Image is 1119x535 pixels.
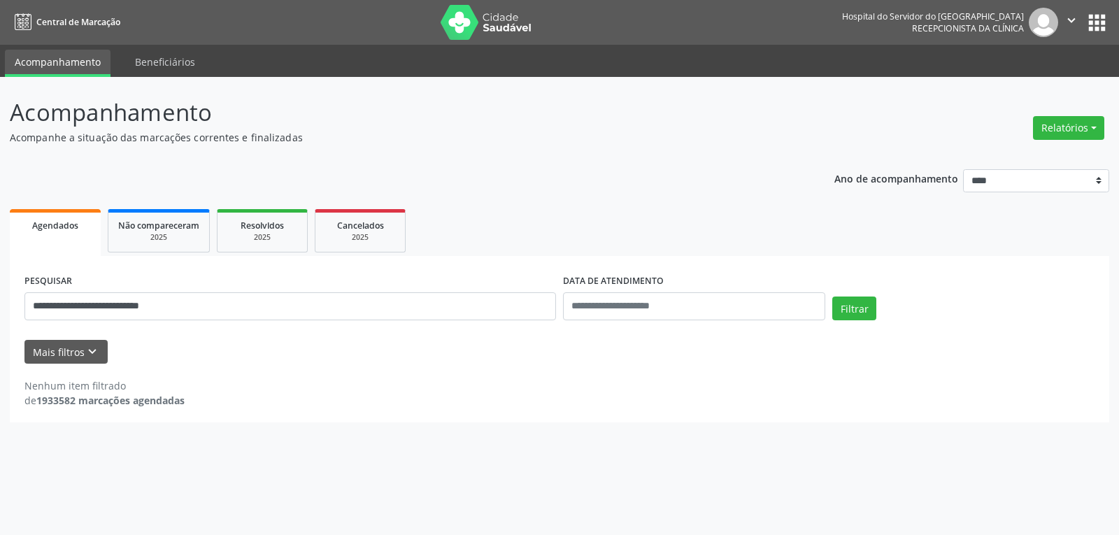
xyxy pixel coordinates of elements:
[24,271,72,292] label: PESQUISAR
[1085,10,1109,35] button: apps
[832,297,876,320] button: Filtrar
[125,50,205,74] a: Beneficiários
[118,220,199,231] span: Não compareceram
[118,232,199,243] div: 2025
[36,394,185,407] strong: 1933582 marcações agendadas
[24,393,185,408] div: de
[10,130,779,145] p: Acompanhe a situação das marcações correntes e finalizadas
[842,10,1024,22] div: Hospital do Servidor do [GEOGRAPHIC_DATA]
[32,220,78,231] span: Agendados
[241,220,284,231] span: Resolvidos
[563,271,664,292] label: DATA DE ATENDIMENTO
[5,50,111,77] a: Acompanhamento
[834,169,958,187] p: Ano de acompanhamento
[24,340,108,364] button: Mais filtroskeyboard_arrow_down
[10,10,120,34] a: Central de Marcação
[1033,116,1104,140] button: Relatórios
[1029,8,1058,37] img: img
[24,378,185,393] div: Nenhum item filtrado
[10,95,779,130] p: Acompanhamento
[912,22,1024,34] span: Recepcionista da clínica
[1058,8,1085,37] button: 
[227,232,297,243] div: 2025
[325,232,395,243] div: 2025
[1064,13,1079,28] i: 
[337,220,384,231] span: Cancelados
[85,344,100,359] i: keyboard_arrow_down
[36,16,120,28] span: Central de Marcação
